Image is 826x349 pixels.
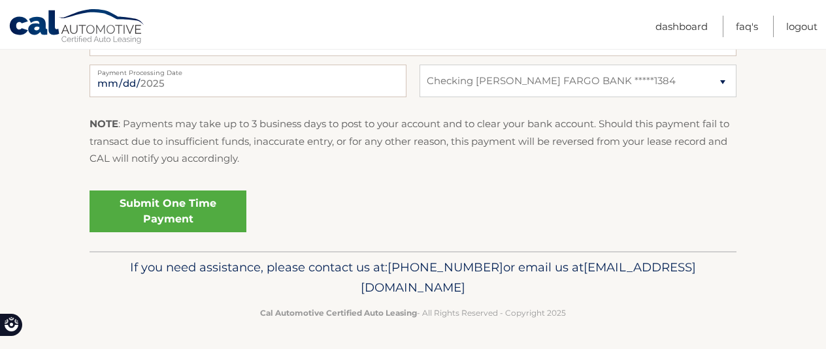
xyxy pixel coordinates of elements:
[98,306,728,320] p: - All Rights Reserved - Copyright 2025
[786,16,818,37] a: Logout
[90,65,406,75] label: Payment Processing Date
[388,260,503,275] span: [PHONE_NUMBER]
[736,16,758,37] a: FAQ's
[90,115,736,167] p: : Payments may take up to 3 business days to post to your account and to clear your bank account....
[90,65,406,97] input: Payment Date
[8,8,146,46] a: Cal Automotive
[90,190,246,232] a: Submit One Time Payment
[260,308,417,318] strong: Cal Automotive Certified Auto Leasing
[98,257,728,299] p: If you need assistance, please contact us at: or email us at
[90,117,118,130] strong: NOTE
[655,16,708,37] a: Dashboard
